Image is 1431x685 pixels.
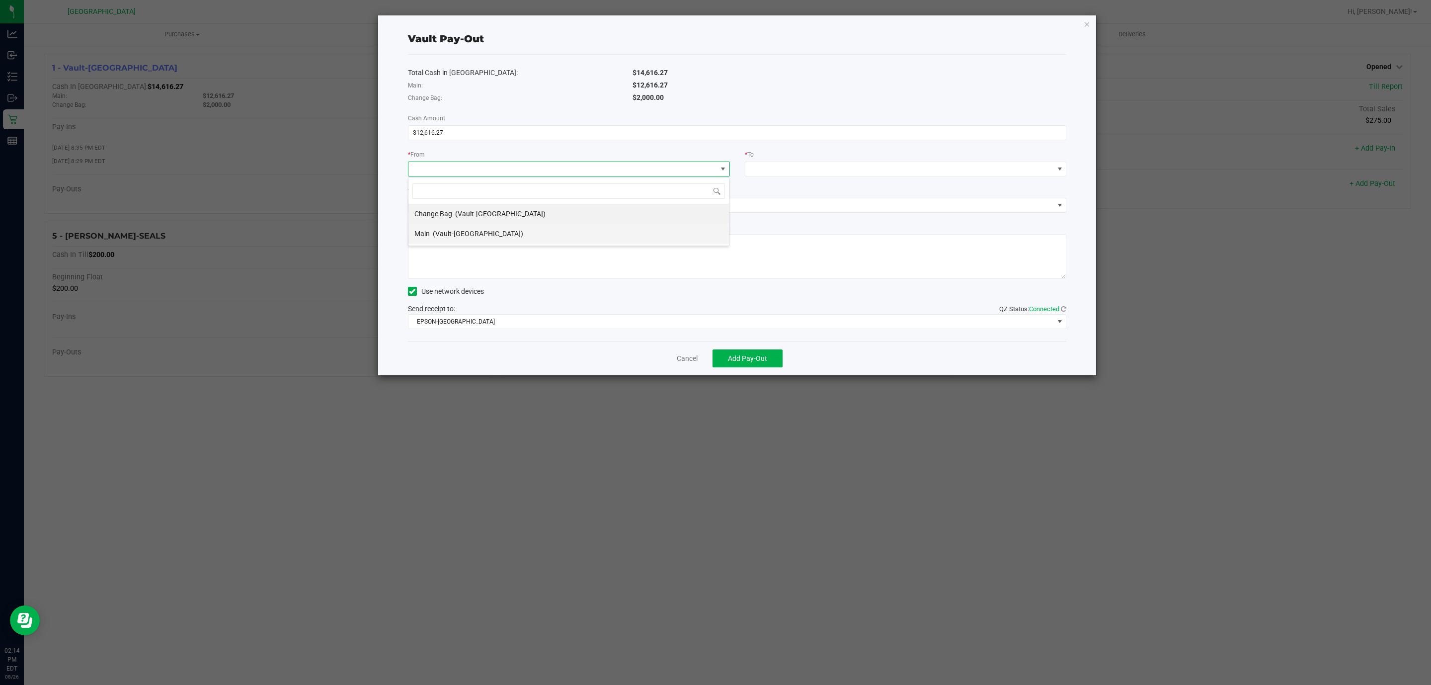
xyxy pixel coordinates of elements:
span: Main [414,230,430,238]
div: Vault Pay-Out [408,31,484,46]
span: Send receipt to: [408,305,455,313]
span: Cash Amount [408,115,445,122]
span: Main: [408,82,423,89]
span: $14,616.27 [633,69,668,77]
span: EPSON-[GEOGRAPHIC_DATA] [408,315,1054,329]
label: To [745,150,754,159]
label: From [408,150,425,159]
span: $12,616.27 [633,81,668,89]
label: Use network devices [408,286,484,297]
span: Change Bag: [408,94,442,101]
span: $2,000.00 [633,93,664,101]
span: Add Pay-Out [728,354,767,362]
span: (Vault-[GEOGRAPHIC_DATA]) [433,230,523,238]
a: Cancel [677,353,698,364]
span: (Vault-[GEOGRAPHIC_DATA]) [455,210,546,218]
span: QZ Status: [999,305,1066,313]
span: Total Cash in [GEOGRAPHIC_DATA]: [408,69,518,77]
span: Change Bag [414,210,452,218]
span: Connected [1029,305,1059,313]
button: Add Pay-Out [713,349,783,367]
iframe: Resource center [10,605,40,635]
